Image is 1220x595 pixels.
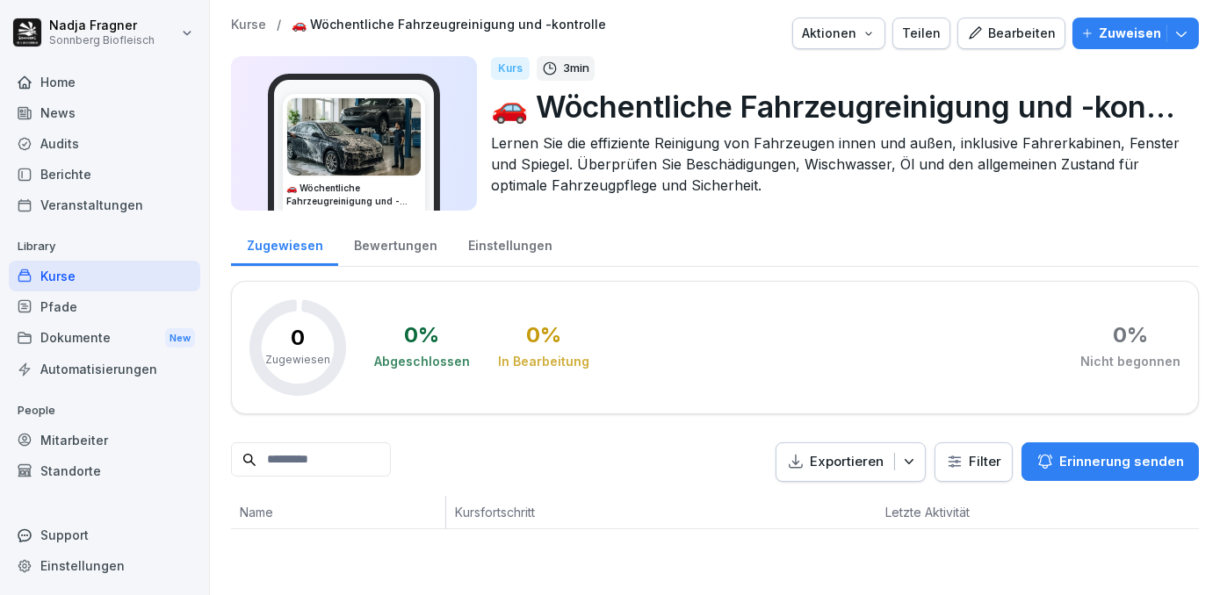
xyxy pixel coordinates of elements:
div: Nicht begonnen [1080,353,1180,370]
div: In Bearbeitung [498,353,589,370]
p: Erinnerung senden [1059,452,1184,471]
div: 0 % [405,325,440,346]
img: ysa0h7rnlk6gvd0mioq5fj5j.png [287,98,421,176]
a: 🚗 Wöchentliche Fahrzeugreinigung und -kontrolle [292,18,606,32]
p: Lernen Sie die effiziente Reinigung von Fahrzeugen innen und außen, inklusive Fahrerkabinen, Fens... [491,133,1185,196]
a: Kurse [231,18,266,32]
p: Letzte Aktivität [885,503,1002,521]
button: Aktionen [792,18,885,49]
a: DokumenteNew [9,322,200,355]
button: Erinnerung senden [1021,442,1199,481]
p: 🚗 Wöchentliche Fahrzeugreinigung und -kontrolle [491,84,1185,129]
p: Name [240,503,437,521]
a: Kurse [9,261,200,291]
p: 0 [291,327,305,348]
a: Standorte [9,455,200,486]
p: Sonnberg Biofleisch [49,34,155,47]
div: Filter [946,453,1001,470]
p: Zuweisen [1099,24,1161,43]
div: New [165,328,195,348]
div: Support [9,520,200,550]
a: Audits [9,128,200,159]
button: Zuweisen [1072,18,1199,49]
p: Exportieren [810,452,884,472]
div: Teilen [902,24,941,43]
a: Veranstaltungen [9,190,200,220]
a: Pfade [9,291,200,322]
div: Aktionen [802,24,876,43]
div: Kurs [491,57,530,80]
p: Kursfortschritt [455,503,706,521]
a: Automatisierungen [9,354,200,384]
p: Library [9,233,200,261]
a: Mitarbeiter [9,425,200,455]
p: 3 min [563,60,589,77]
p: Nadja Fragner [49,18,155,33]
p: People [9,397,200,425]
button: Exportieren [776,442,926,482]
div: 0 % [526,325,561,346]
div: Abgeschlossen [374,353,470,370]
button: Bearbeiten [957,18,1065,49]
a: Home [9,67,200,97]
button: Filter [935,443,1012,481]
div: Dokumente [9,322,200,355]
a: Berichte [9,159,200,190]
h3: 🚗 Wöchentliche Fahrzeugreinigung und -kontrolle [286,182,422,208]
a: Zugewiesen [231,221,338,266]
div: 0 % [1113,325,1148,346]
a: Einstellungen [452,221,567,266]
div: Bearbeiten [967,24,1056,43]
a: Einstellungen [9,550,200,581]
button: Teilen [892,18,950,49]
a: Bewertungen [338,221,452,266]
p: Zugewiesen [265,352,330,368]
a: News [9,97,200,128]
p: / [277,18,281,32]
